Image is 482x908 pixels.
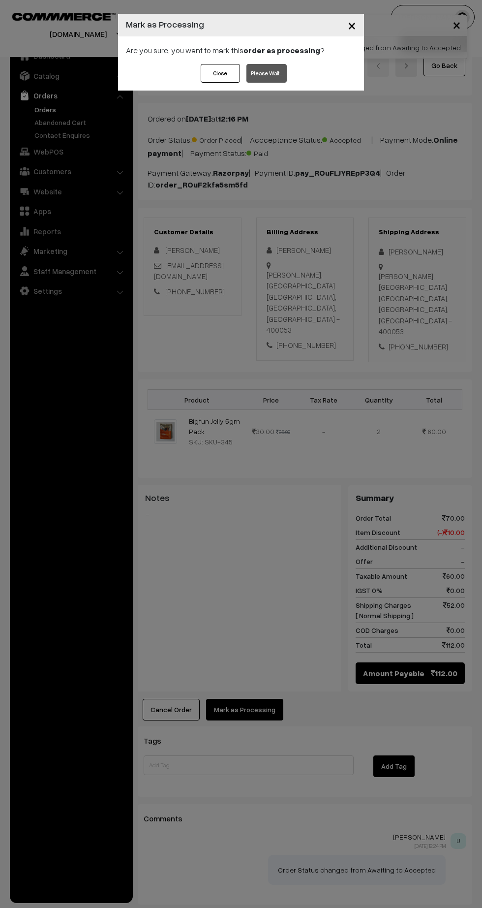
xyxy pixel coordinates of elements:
[340,10,364,40] button: Close
[348,16,356,34] span: ×
[243,45,320,55] strong: order as processing
[201,64,240,83] button: Close
[118,36,364,64] div: Are you sure, you want to mark this ?
[126,18,204,31] h4: Mark as Processing
[246,64,287,83] button: Please Wait…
